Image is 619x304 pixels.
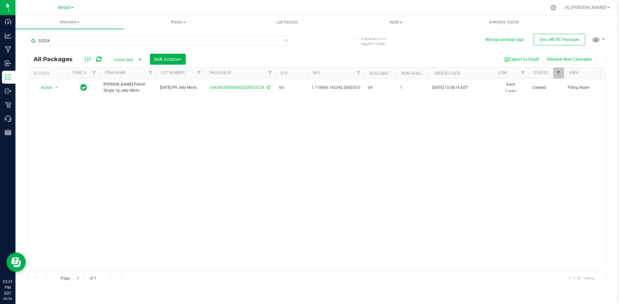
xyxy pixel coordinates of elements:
[55,273,102,283] span: Page of 1
[497,88,525,94] p: (1 g ea.)
[58,5,70,10] span: Retail
[434,71,460,76] a: Created Date
[5,60,11,67] inline-svg: Inbound
[497,81,525,94] span: Each
[401,71,430,76] a: Non-Available
[543,54,596,65] button: Receive Non-Cannabis
[265,68,275,78] a: Filter
[161,70,184,75] a: Lot Number
[103,81,152,94] span: [PERSON_NAME]-Preroll-Single 1g-Jelly Mints
[279,85,304,91] span: 65
[313,70,320,75] a: SKU
[5,88,11,94] inline-svg: Outbound
[210,85,264,90] a: 1A42A0300000002000033224
[150,54,186,65] button: Bulk Actions
[361,36,393,46] span: Include items not tagged for facility
[105,70,125,75] a: Item Name
[3,279,13,296] p: 03:51 PM EDT
[341,15,450,29] a: Audit
[266,85,270,90] span: Sync from Compliance System
[154,57,182,62] span: Bulk Actions
[35,83,53,92] span: Action
[34,71,65,76] div: Actions
[5,46,11,53] inline-svg: Manufacturing
[28,36,292,46] input: Search Package ID, Item Name, SKU, Lot or Part Number...
[284,36,289,44] span: Clear
[518,68,528,78] a: Filter
[124,15,233,29] a: Plants
[565,5,607,10] span: Hi, [PERSON_NAME]!
[73,70,97,75] a: Sync Status
[568,85,608,91] span: Filling Room
[563,273,599,283] span: 1 - 1 of 1 items
[80,83,87,92] span: In Sync
[500,54,543,65] button: Export to Excel
[400,85,425,91] span: 1
[210,70,231,75] a: Package ID
[534,34,585,45] button: Sync METRC Packages
[480,19,528,25] span: Inventory Counts
[3,296,13,301] p: 09/26
[569,70,579,75] a: Area
[124,19,232,25] span: Plants
[5,115,11,122] inline-svg: Call Center
[549,5,557,11] div: Manage settings
[342,19,450,25] span: Audit
[5,129,11,136] inline-svg: Reports
[553,68,564,78] a: Filter
[534,70,547,75] a: Status
[34,56,79,63] span: All Packages
[5,32,11,39] inline-svg: Analytics
[353,68,364,78] a: Filter
[6,253,26,272] iframe: Resource center
[5,102,11,108] inline-svg: Retail
[5,74,11,80] inline-svg: Inventory
[53,83,61,92] span: select
[145,68,156,78] a: Filter
[369,71,388,76] a: Available
[485,37,524,42] button: Manage package tags
[160,85,201,91] span: [DATE] PR Jelly Mints
[450,15,559,29] a: Inventory Counts
[233,15,341,29] a: Lab Results
[368,85,392,91] span: 64
[74,273,85,283] input: 1
[194,68,204,78] a: Filter
[89,68,100,78] a: Filter
[15,15,124,29] a: Inventory
[432,85,468,91] span: [DATE] 15:58:16 EDT
[539,37,579,42] span: Sync METRC Packages
[532,85,560,91] span: Created
[15,19,124,25] span: Inventory
[268,19,307,25] span: Lab Results
[5,19,11,25] inline-svg: Dashboard
[311,85,360,91] span: 1.118466.142342.504255.0
[498,70,506,75] a: UOM
[280,71,288,76] a: Qty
